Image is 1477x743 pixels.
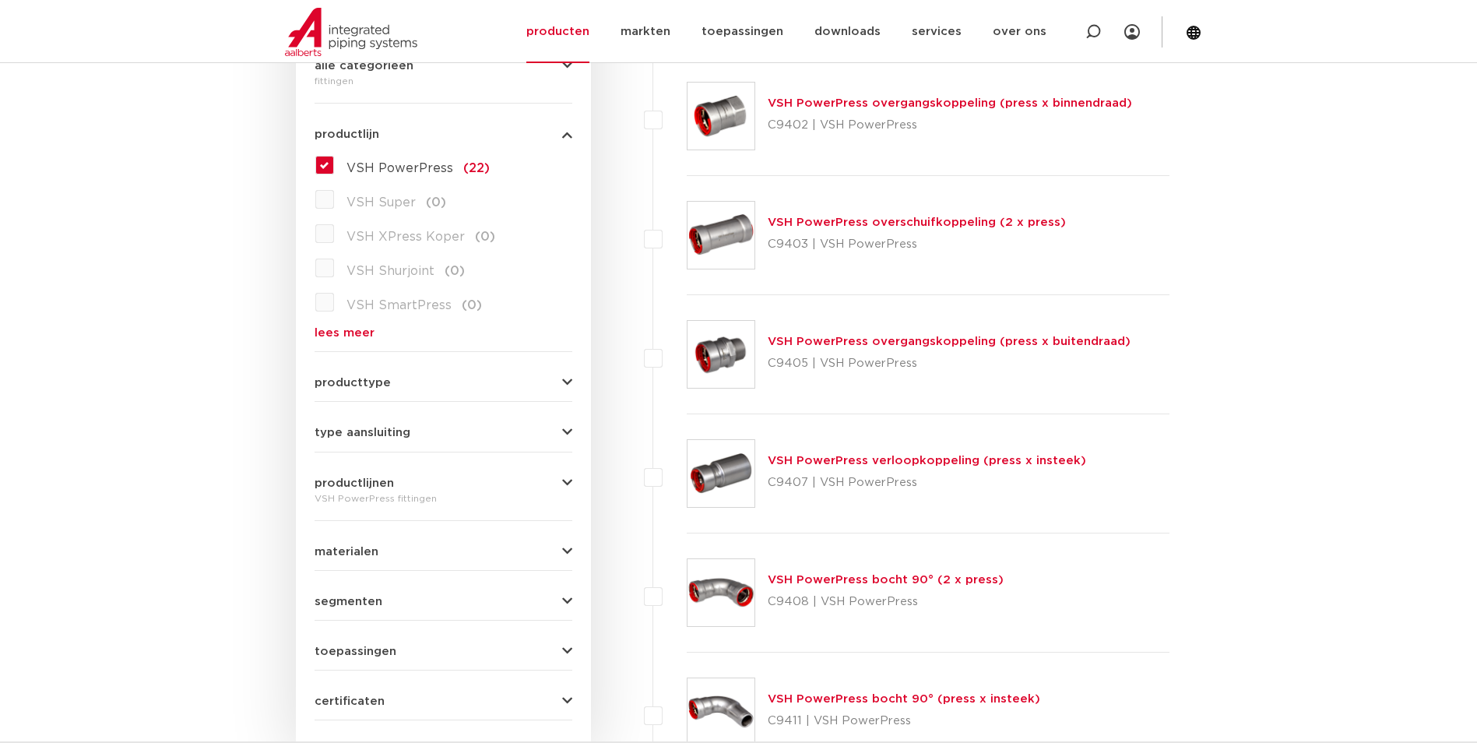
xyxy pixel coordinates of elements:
span: VSH SmartPress [346,299,452,312]
a: VSH PowerPress verloopkoppeling (press x insteek) [768,455,1086,467]
button: certificaten [315,695,572,707]
div: fittingen [315,72,572,90]
span: materialen [315,546,378,558]
button: productlijn [315,129,572,140]
span: (0) [426,196,446,209]
span: segmenten [315,596,382,607]
div: VSH PowerPress fittingen [315,489,572,508]
span: productlijn [315,129,379,140]
img: Thumbnail for VSH PowerPress overgangskoppeling (press x binnendraad) [688,83,754,150]
p: C9405 | VSH PowerPress [768,351,1131,376]
img: Thumbnail for VSH PowerPress overgangskoppeling (press x buitendraad) [688,321,754,388]
img: Thumbnail for VSH PowerPress verloopkoppeling (press x insteek) [688,440,754,507]
span: (0) [445,265,465,277]
button: segmenten [315,596,572,607]
button: toepassingen [315,646,572,657]
p: C9408 | VSH PowerPress [768,590,1004,614]
span: certificaten [315,695,385,707]
span: VSH Super [346,196,416,209]
a: VSH PowerPress bocht 90° (2 x press) [768,574,1004,586]
span: VSH Shurjoint [346,265,434,277]
button: productlijnen [315,477,572,489]
span: (0) [462,299,482,312]
a: lees meer [315,327,572,339]
span: VSH XPress Koper [346,231,465,243]
button: materialen [315,546,572,558]
p: C9403 | VSH PowerPress [768,232,1066,257]
img: Thumbnail for VSH PowerPress bocht 90° (2 x press) [688,559,754,626]
a: VSH PowerPress overschuifkoppeling (2 x press) [768,217,1066,228]
span: producttype [315,377,391,389]
p: C9411 | VSH PowerPress [768,709,1040,734]
span: type aansluiting [315,427,410,438]
span: (0) [475,231,495,243]
p: C9402 | VSH PowerPress [768,113,1132,138]
a: VSH PowerPress bocht 90° (press x insteek) [768,693,1040,705]
a: VSH PowerPress overgangskoppeling (press x buitendraad) [768,336,1131,347]
span: alle categorieën [315,60,413,72]
a: VSH PowerPress overgangskoppeling (press x binnendraad) [768,97,1132,109]
button: alle categorieën [315,60,572,72]
span: productlijnen [315,477,394,489]
span: VSH PowerPress [346,162,453,174]
img: Thumbnail for VSH PowerPress overschuifkoppeling (2 x press) [688,202,754,269]
p: C9407 | VSH PowerPress [768,470,1086,495]
span: (22) [463,162,490,174]
span: toepassingen [315,646,396,657]
button: type aansluiting [315,427,572,438]
button: producttype [315,377,572,389]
